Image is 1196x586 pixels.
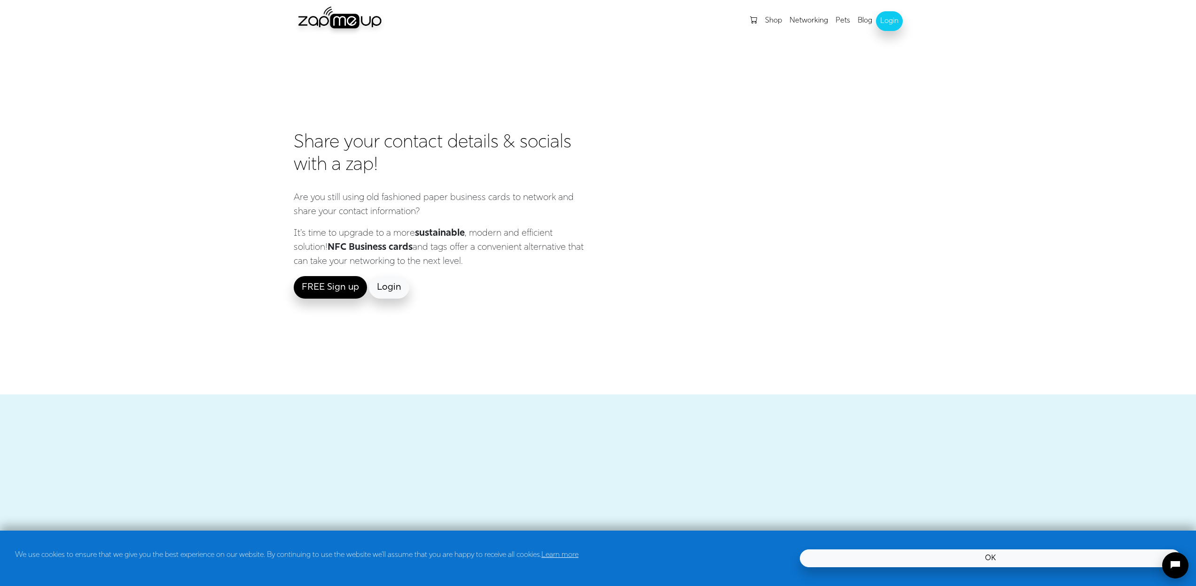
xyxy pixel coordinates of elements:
p: It's time to upgrade to a more , modern and efficient solution! and tags offer a convenient alter... [294,226,593,269]
a: Login [369,276,409,299]
strong: NFC Business cards [328,243,413,252]
button: Open chat [1162,552,1188,578]
a: Networking [786,11,832,30]
a: Learn more [541,551,578,559]
a: Shop [761,11,786,30]
a: Pets [832,11,854,30]
div: We use cookies to ensure that we give you the best experience on our website. By continuing to us... [9,549,794,567]
a: Blog [854,11,876,30]
img: zapmeup [294,6,388,36]
a: Login [876,11,903,31]
p: Are you still using old fashioned paper business cards to network and share your contact informat... [294,191,593,219]
a: OK [800,549,1181,567]
a: FREE Sign up [294,276,367,299]
h1: Share your contact details & socials with a zap! [294,131,593,177]
strong: sustainable [415,229,465,238]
